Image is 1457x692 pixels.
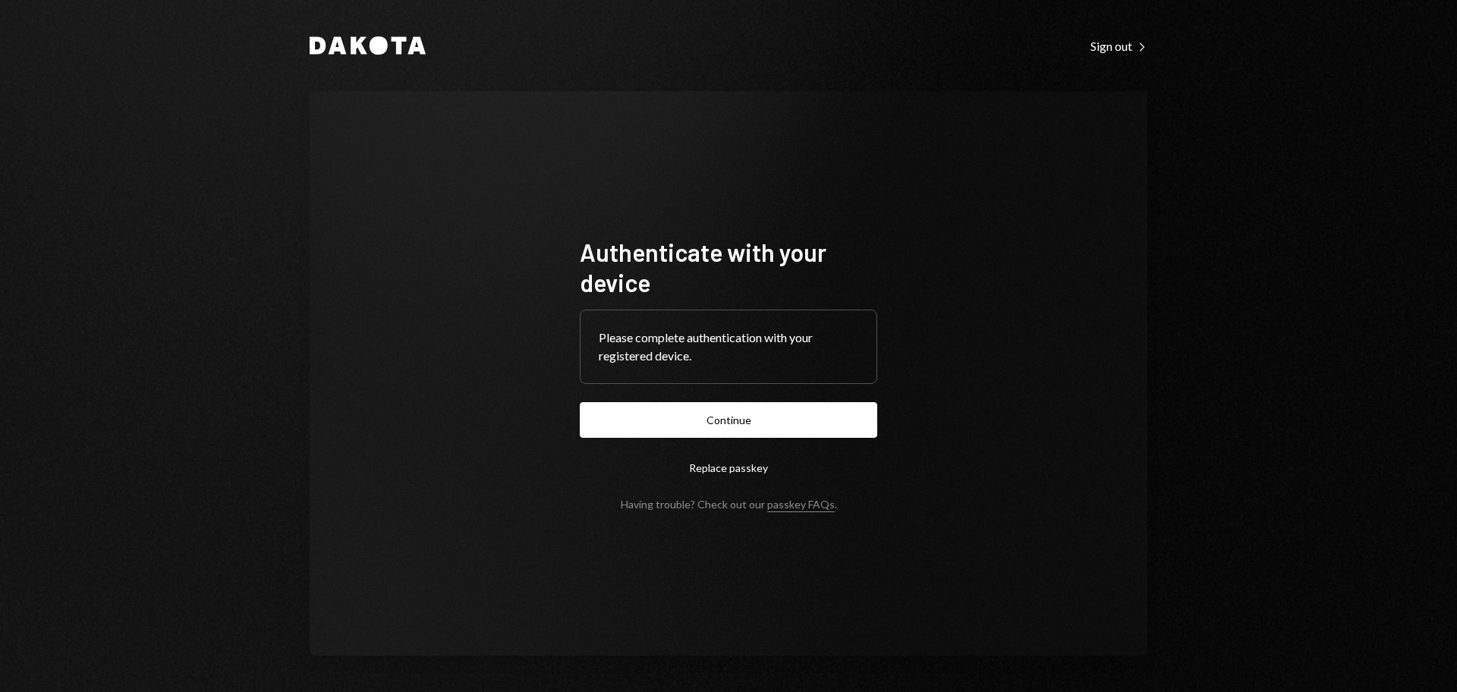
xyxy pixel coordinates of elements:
[599,329,858,365] div: Please complete authentication with your registered device.
[767,498,835,512] a: passkey FAQs
[1090,39,1147,54] div: Sign out
[580,237,877,297] h1: Authenticate with your device
[580,450,877,486] button: Replace passkey
[621,498,837,511] div: Having trouble? Check out our .
[1090,37,1147,54] a: Sign out
[580,402,877,438] button: Continue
